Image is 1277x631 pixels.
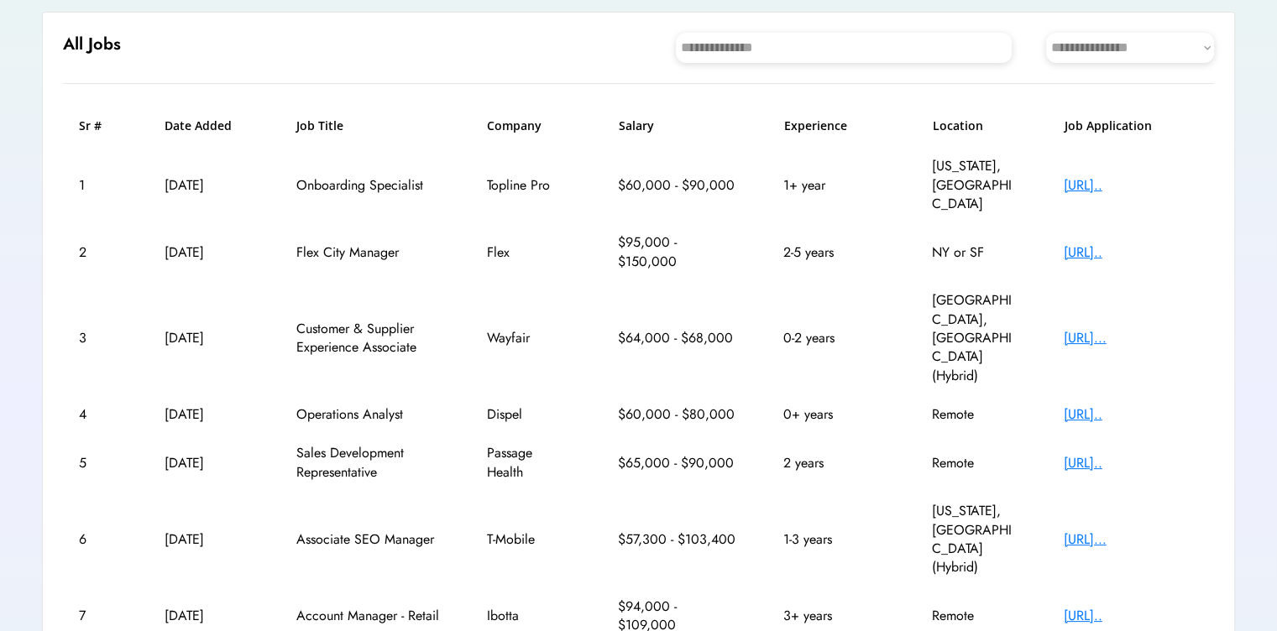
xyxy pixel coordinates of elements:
[79,176,117,195] div: 1
[932,291,1016,385] div: [GEOGRAPHIC_DATA], [GEOGRAPHIC_DATA] (Hybrid)
[1064,405,1198,424] div: [URL]..
[79,117,117,134] h6: Sr #
[487,444,571,482] div: Passage Health
[618,233,735,271] div: $95,000 - $150,000
[63,33,121,56] h6: All Jobs
[1064,329,1198,347] div: [URL]...
[487,243,571,262] div: Flex
[296,320,439,357] div: Customer & Supplier Experience Associate
[783,329,884,347] div: 0-2 years
[932,607,1016,625] div: Remote
[618,329,735,347] div: $64,000 - $68,000
[783,405,884,424] div: 0+ years
[165,243,249,262] div: [DATE]
[932,157,1016,213] div: [US_STATE], [GEOGRAPHIC_DATA]
[487,530,571,549] div: T-Mobile
[783,607,884,625] div: 3+ years
[619,117,736,134] h6: Salary
[1064,607,1198,625] div: [URL]..
[487,405,571,424] div: Dispel
[165,607,249,625] div: [DATE]
[165,117,249,134] h6: Date Added
[932,405,1016,424] div: Remote
[932,502,1016,577] div: [US_STATE], [GEOGRAPHIC_DATA] (Hybrid)
[783,243,884,262] div: 2-5 years
[1064,176,1198,195] div: [URL]..
[165,405,249,424] div: [DATE]
[618,176,735,195] div: $60,000 - $90,000
[487,607,571,625] div: Ibotta
[1065,117,1199,134] h6: Job Application
[783,530,884,549] div: 1-3 years
[784,117,885,134] h6: Experience
[296,444,439,482] div: Sales Development Representative
[296,176,439,195] div: Onboarding Specialist
[933,117,1017,134] h6: Location
[79,530,117,549] div: 6
[1064,243,1198,262] div: [URL]..
[783,454,884,472] div: 2 years
[296,530,439,549] div: Associate SEO Manager
[1064,454,1198,472] div: [URL]..
[618,405,735,424] div: $60,000 - $80,000
[165,329,249,347] div: [DATE]
[296,405,439,424] div: Operations Analyst
[79,243,117,262] div: 2
[618,454,735,472] div: $65,000 - $90,000
[783,176,884,195] div: 1+ year
[79,607,117,625] div: 7
[932,454,1016,472] div: Remote
[618,530,735,549] div: $57,300 - $103,400
[79,329,117,347] div: 3
[165,454,249,472] div: [DATE]
[1064,530,1198,549] div: [URL]...
[296,243,439,262] div: Flex City Manager
[487,329,571,347] div: Wayfair
[487,176,571,195] div: Topline Pro
[487,117,571,134] h6: Company
[296,117,343,134] h6: Job Title
[79,405,117,424] div: 4
[932,243,1016,262] div: NY or SF
[165,176,249,195] div: [DATE]
[165,530,249,549] div: [DATE]
[79,454,117,472] div: 5
[296,607,439,625] div: Account Manager - Retail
